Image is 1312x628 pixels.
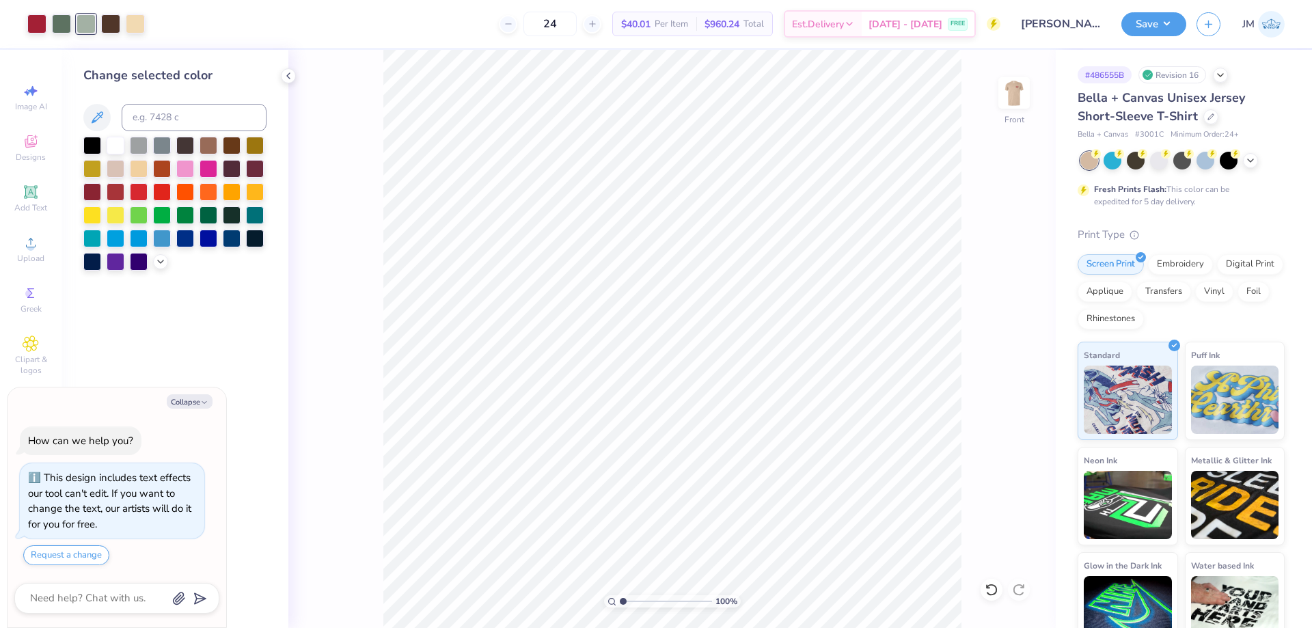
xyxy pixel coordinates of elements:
span: Upload [17,253,44,264]
span: FREE [951,19,965,29]
span: Water based Ink [1191,558,1254,573]
button: Collapse [167,394,213,409]
img: Front [1000,79,1028,107]
div: This design includes text effects our tool can't edit. If you want to change the text, our artist... [28,471,191,531]
div: This color can be expedited for 5 day delivery. [1094,183,1262,208]
div: Revision 16 [1138,66,1206,83]
span: Est. Delivery [792,17,844,31]
span: Neon Ink [1084,453,1117,467]
span: Bella + Canvas [1078,129,1128,141]
span: [DATE] - [DATE] [869,17,942,31]
button: Save [1121,12,1186,36]
a: JM [1242,11,1285,38]
strong: Fresh Prints Flash: [1094,184,1166,195]
div: Applique [1078,282,1132,302]
span: Bella + Canvas Unisex Jersey Short-Sleeve T-Shirt [1078,90,1245,124]
div: Change selected color [83,66,266,85]
span: 100 % [715,595,737,607]
div: Screen Print [1078,254,1144,275]
span: Total [743,17,764,31]
span: Glow in the Dark Ink [1084,558,1162,573]
div: Digital Print [1217,254,1283,275]
div: Front [1004,113,1024,126]
input: Untitled Design [1011,10,1111,38]
img: Metallic & Glitter Ink [1191,471,1279,539]
img: Joshua Macky Gaerlan [1258,11,1285,38]
img: Standard [1084,366,1172,434]
div: Transfers [1136,282,1191,302]
img: Puff Ink [1191,366,1279,434]
span: Greek [20,303,42,314]
div: Embroidery [1148,254,1213,275]
input: – – [523,12,577,36]
img: Neon Ink [1084,471,1172,539]
span: $40.01 [621,17,651,31]
div: # 486555B [1078,66,1132,83]
span: $960.24 [705,17,739,31]
span: Add Text [14,202,47,213]
div: Vinyl [1195,282,1233,302]
span: Minimum Order: 24 + [1171,129,1239,141]
button: Request a change [23,545,109,565]
span: Designs [16,152,46,163]
span: Per Item [655,17,688,31]
div: Print Type [1078,227,1285,243]
span: Standard [1084,348,1120,362]
div: Foil [1238,282,1270,302]
span: Image AI [15,101,47,112]
span: Metallic & Glitter Ink [1191,453,1272,467]
span: Clipart & logos [7,354,55,376]
span: Puff Ink [1191,348,1220,362]
div: Rhinestones [1078,309,1144,329]
span: JM [1242,16,1255,32]
input: e.g. 7428 c [122,104,266,131]
div: How can we help you? [28,434,133,448]
span: # 3001C [1135,129,1164,141]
